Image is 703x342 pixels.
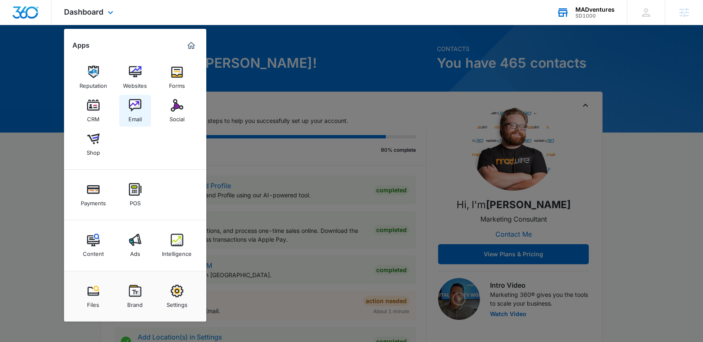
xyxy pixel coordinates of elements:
[77,230,109,261] a: Content
[130,196,141,207] div: POS
[119,230,151,261] a: Ads
[77,61,109,93] a: Reputation
[77,128,109,160] a: Shop
[83,246,104,257] div: Content
[128,112,142,123] div: Email
[167,297,187,308] div: Settings
[87,297,99,308] div: Files
[81,196,106,207] div: Payments
[77,179,109,211] a: Payments
[161,95,193,127] a: Social
[130,246,140,257] div: Ads
[185,39,198,52] a: Marketing 360® Dashboard
[127,297,143,308] div: Brand
[119,179,151,211] a: POS
[72,41,90,49] h2: Apps
[119,281,151,312] a: Brand
[169,78,185,89] div: Forms
[123,78,147,89] div: Websites
[162,246,192,257] div: Intelligence
[77,95,109,127] a: CRM
[64,8,103,16] span: Dashboard
[77,281,109,312] a: Files
[575,13,615,19] div: account id
[575,6,615,13] div: account name
[80,78,107,89] div: Reputation
[87,112,100,123] div: CRM
[161,61,193,93] a: Forms
[161,281,193,312] a: Settings
[161,230,193,261] a: Intelligence
[119,95,151,127] a: Email
[87,145,100,156] div: Shop
[119,61,151,93] a: Websites
[169,112,185,123] div: Social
